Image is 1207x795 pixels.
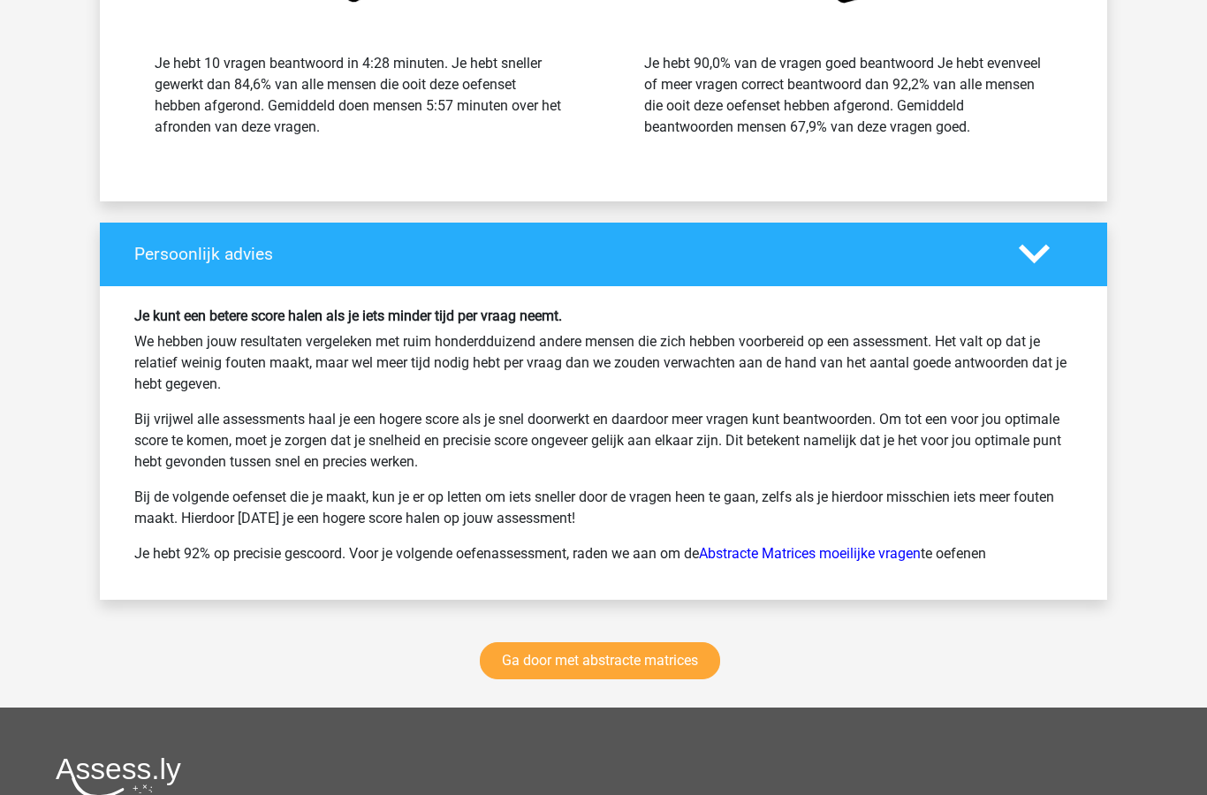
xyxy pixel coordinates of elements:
a: Abstracte Matrices moeilijke vragen [699,545,921,562]
div: Je hebt 10 vragen beantwoord in 4:28 minuten. Je hebt sneller gewerkt dan 84,6% van alle mensen d... [155,53,563,138]
h6: Je kunt een betere score halen als je iets minder tijd per vraag neemt. [134,307,1073,324]
p: Je hebt 92% op precisie gescoord. Voor je volgende oefenassessment, raden we aan om de te oefenen [134,543,1073,564]
a: Ga door met abstracte matrices [480,642,720,679]
div: Je hebt 90,0% van de vragen goed beantwoord Je hebt evenveel of meer vragen correct beantwoord da... [644,53,1052,138]
h4: Persoonlijk advies [134,244,992,264]
p: Bij vrijwel alle assessments haal je een hogere score als je snel doorwerkt en daardoor meer vrag... [134,409,1073,473]
p: Bij de volgende oefenset die je maakt, kun je er op letten om iets sneller door de vragen heen te... [134,487,1073,529]
p: We hebben jouw resultaten vergeleken met ruim honderdduizend andere mensen die zich hebben voorbe... [134,331,1073,395]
